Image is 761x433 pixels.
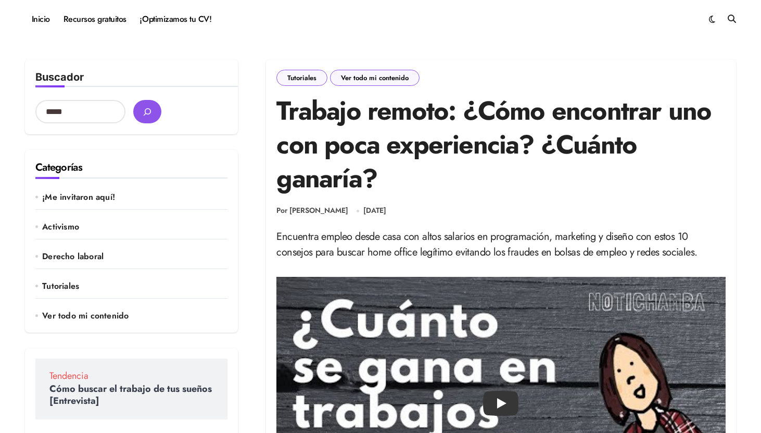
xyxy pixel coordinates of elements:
[35,71,84,83] label: Buscador
[330,70,420,86] a: Ver todo mi contenido
[42,192,227,203] a: ¡Me invitaron aquí!
[276,94,726,195] h1: Trabajo remoto: ¿Cómo encontrar uno con poca experiencia? ¿Cuánto ganaría?
[133,5,218,33] a: ¡Optimizamos tu CV!
[49,371,213,380] span: Tendencia
[276,206,348,216] a: Por [PERSON_NAME]
[363,205,386,215] time: [DATE]
[42,281,227,292] a: Tutoriales
[276,229,726,260] p: Encuentra empleo desde casa con altos salarios en programación, marketing y diseño con estos 10 c...
[42,251,227,262] a: Derecho laboral
[57,5,133,33] a: Recursos gratuitos
[49,382,212,407] a: Cómo buscar el trabajo de tus sueños [Entrevista]
[276,70,327,86] a: Tutoriales
[42,221,227,233] a: Activismo
[133,100,161,123] button: buscar
[25,5,57,33] a: Inicio
[363,206,386,216] a: [DATE]
[35,160,227,175] h2: Categorías
[42,310,227,322] a: Ver todo mi contenido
